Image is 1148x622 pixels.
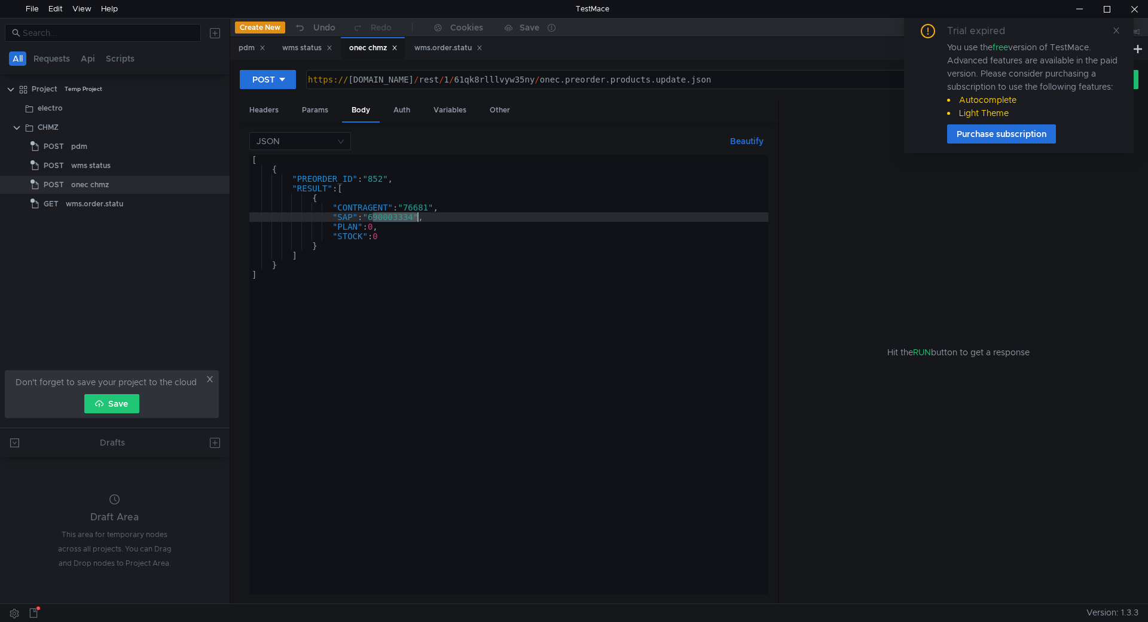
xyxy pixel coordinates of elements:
[240,99,288,121] div: Headers
[282,42,332,54] div: wms status
[71,176,109,194] div: onec chmz
[424,99,476,121] div: Variables
[44,195,59,213] span: GET
[38,99,63,117] div: electro
[235,22,285,33] button: Create New
[349,42,398,54] div: onec chmz
[480,99,520,121] div: Other
[102,51,138,66] button: Scripts
[342,99,380,123] div: Body
[947,41,1119,120] div: You use the version of TestMace. Advanced features are available in the paid version. Please cons...
[947,106,1119,120] li: Light Theme
[30,51,74,66] button: Requests
[371,20,392,35] div: Redo
[450,20,483,35] div: Cookies
[71,138,87,155] div: pdm
[887,346,1030,359] span: Hit the button to get a response
[9,51,26,66] button: All
[66,195,123,213] div: wms.order.statu
[32,80,57,98] div: Project
[993,42,1008,53] span: free
[77,51,99,66] button: Api
[84,394,139,413] button: Save
[1086,604,1138,621] span: Version: 1.3.3
[384,99,420,121] div: Auth
[44,138,64,155] span: POST
[947,24,1019,38] div: Trial expired
[344,19,400,36] button: Redo
[44,176,64,194] span: POST
[947,93,1119,106] li: Autocomplete
[895,18,978,37] button: No Environment
[414,42,483,54] div: wms.order.statu
[520,23,539,32] div: Save
[913,347,931,358] span: RUN
[285,19,344,36] button: Undo
[313,20,335,35] div: Undo
[65,80,102,98] div: Temp Project
[240,70,296,89] button: POST
[16,375,197,389] span: Don't forget to save your project to the cloud
[252,73,275,86] div: POST
[38,118,59,136] div: CHMZ
[725,134,768,148] button: Beautify
[239,42,265,54] div: pdm
[44,157,64,175] span: POST
[947,124,1056,144] button: Purchase subscription
[71,157,111,175] div: wms status
[23,26,194,39] input: Search...
[292,99,338,121] div: Params
[100,435,125,450] div: Drafts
